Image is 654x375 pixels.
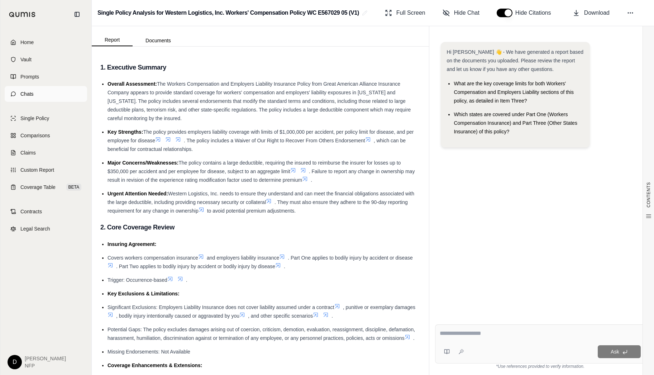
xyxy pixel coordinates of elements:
[598,345,641,358] button: Ask
[447,49,583,72] span: Hi [PERSON_NAME] 👋 - We have generated a report based on the documents you uploaded. Please revie...
[100,61,420,74] h3: 1. Executive Summary
[97,6,359,19] h2: Single Policy Analysis for Western Logistics, Inc. Workers' Compensation Policy WC E567029 05 (V1)
[108,291,180,296] span: Key Exclusions & Limitations:
[248,313,313,319] span: , and other specific scenarios
[108,81,411,121] span: The Workers Compensation and Employers Liability Insurance Policy from Great American Alliance In...
[92,34,133,46] button: Report
[20,166,54,174] span: Custom Report
[20,115,49,122] span: Single Policy
[108,81,157,87] span: Overall Assessment:
[435,364,645,369] div: *Use references provided to verify information.
[108,191,168,196] span: Urgent Attention Needed:
[186,277,187,283] span: .
[25,355,66,362] span: [PERSON_NAME]
[108,191,414,205] span: Western Logistics, Inc. needs to ensure they understand and can meet the financial obligations as...
[454,9,479,17] span: Hide Chat
[108,129,414,143] span: The policy provides employers liability coverage with limits of $1,000,000 per accident, per poli...
[108,129,143,135] span: Key Strengths:
[284,264,285,269] span: .
[20,39,34,46] span: Home
[5,128,87,143] a: Comparisons
[5,34,87,50] a: Home
[108,255,198,261] span: Covers workers compensation insurance
[331,313,333,319] span: .
[9,12,36,17] img: Qumis Logo
[66,184,81,191] span: BETA
[5,162,87,178] a: Custom Report
[440,6,482,20] button: Hide Chat
[116,264,275,269] span: . Part Two applies to bodily injury by accident or bodily injury by disease
[5,110,87,126] a: Single Policy
[5,221,87,237] a: Legal Search
[25,362,66,369] span: NFP
[108,327,415,341] span: Potential Gaps: The policy excludes damages arising out of coercion, criticism, demotion, evaluat...
[108,349,190,355] span: Missing Endorsements: Not Available
[8,355,22,369] div: D
[5,86,87,102] a: Chats
[454,81,574,104] span: What are the key coverage limits for both Workers' Compensation and Employers Liability sections ...
[116,313,239,319] span: , bodily injury intentionally caused or aggravated by you
[20,90,34,98] span: Chats
[100,221,420,234] h3: 2. Core Coverage Review
[5,52,87,67] a: Vault
[20,149,36,156] span: Claims
[5,145,87,161] a: Claims
[20,73,39,80] span: Prompts
[184,138,365,143] span: . The policy includes a Waiver of Our Right to Recover From Others Endorsement
[413,335,415,341] span: .
[570,6,612,20] button: Download
[5,69,87,85] a: Prompts
[20,225,50,232] span: Legal Search
[20,184,56,191] span: Coverage Table
[133,35,184,46] button: Documents
[20,56,32,63] span: Vault
[20,208,42,215] span: Contracts
[108,304,334,310] span: Significant Exclusions: Employers Liability Insurance does not cover liability assumed under a co...
[108,362,202,368] span: Coverage Enhancements & Extensions:
[71,9,83,20] button: Collapse sidebar
[20,132,50,139] span: Comparisons
[311,177,312,183] span: .
[515,9,555,17] span: Hide Citations
[288,255,413,261] span: . Part One applies to bodily injury by accident or disease
[108,160,178,166] span: Major Concerns/Weaknesses:
[207,255,279,261] span: and employers liability insurance
[584,9,610,17] span: Download
[108,277,167,283] span: Trigger: Occurrence-based
[646,182,651,208] span: CONTENTS
[611,349,619,355] span: Ask
[108,241,156,247] span: Insuring Agreement:
[5,204,87,219] a: Contracts
[343,304,415,310] span: , punitive or exemplary damages
[108,160,401,174] span: The policy contains a large deductible, requiring the insured to reimburse the insurer for losses...
[382,6,428,20] button: Full Screen
[454,111,577,134] span: Which states are covered under Part One (Workers Compensation Insurance) and Part Three (Other St...
[207,208,296,214] span: to avoid potential premium adjustments.
[396,9,425,17] span: Full Screen
[5,179,87,195] a: Coverage TableBETA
